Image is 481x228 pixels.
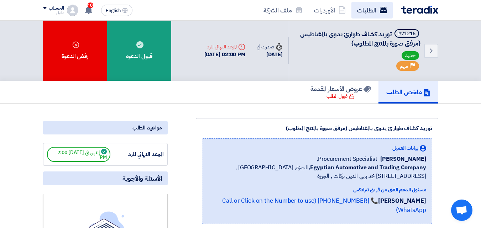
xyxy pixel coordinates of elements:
span: [PERSON_NAME] [380,155,426,163]
img: profile_test.png [67,5,78,16]
div: [DATE] 02:00 PM [204,51,246,59]
div: صدرت في [257,43,282,51]
div: رفض الدعوة [43,21,107,81]
span: إنتهي في [DATE] 2:00 PM [47,147,110,162]
b: Egyptian Automotive and Trading Company, [308,163,426,172]
div: توريد كشاف طوارئ يدوى بالمغناطيس (مرفق صورة بالمنتج المطلوب) [202,124,432,133]
div: دانيال [43,11,64,15]
span: الأسئلة والأجوبة [122,174,162,182]
a: 📞 [PHONE_NUMBER] (Call or Click on the Number to use WhatsApp) [222,196,426,214]
span: مهم [400,63,408,70]
h5: ملخص الطلب [386,88,430,96]
div: الموعد النهائي للرد [110,150,164,159]
div: قبول الطلب [326,93,355,100]
span: توريد كشاف طوارئ يدوى بالمغناطيس (مرفق صورة بالمنتج المطلوب) [300,29,420,48]
a: الأوردرات [308,2,351,18]
div: [DATE] [257,51,282,59]
strong: [PERSON_NAME] [378,196,426,205]
a: ملخص الطلب [378,81,438,104]
span: جديد [402,51,419,60]
h5: عروض الأسعار المقدمة [310,85,371,93]
button: English [101,5,132,16]
a: ملف الشركة [258,2,308,18]
a: الطلبات [351,2,393,18]
span: 10 [88,2,93,8]
div: Open chat [451,200,472,221]
div: قبول الدعوه [107,21,171,81]
div: مواعيد الطلب [43,121,168,134]
span: الجيزة, [GEOGRAPHIC_DATA] ,[STREET_ADDRESS] محمد بهي الدين بركات , الجيزة [208,163,426,180]
span: Procurement Specialist, [317,155,377,163]
span: English [106,8,121,13]
div: الموعد النهائي للرد [204,43,246,51]
img: Teradix logo [401,6,438,14]
span: بيانات العميل [392,144,418,152]
h5: توريد كشاف طوارئ يدوى بالمغناطيس (مرفق صورة بالمنتج المطلوب) [298,29,420,48]
div: مسئول الدعم الفني من فريق تيرادكس [208,186,426,193]
a: عروض الأسعار المقدمة قبول الطلب [303,81,378,104]
div: #71216 [398,31,415,36]
div: الحساب [49,5,64,11]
